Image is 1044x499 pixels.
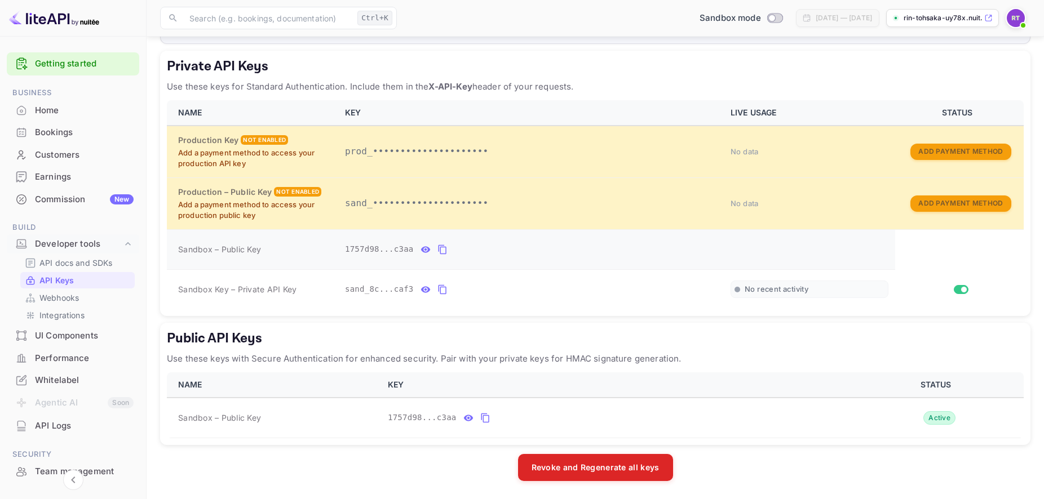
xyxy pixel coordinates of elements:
img: LiteAPI logo [9,9,99,27]
span: Sandbox – Public Key [178,243,261,255]
div: Earnings [35,171,134,184]
a: API Keys [25,274,130,286]
h5: Private API Keys [167,57,1024,75]
div: Home [7,100,139,122]
th: STATUS [895,100,1024,126]
a: Performance [7,347,139,368]
div: Integrations [20,307,135,323]
span: Sandbox Key – Private API Key [178,284,297,294]
div: Earnings [7,166,139,188]
p: Use these keys for Standard Authentication. Include them in the header of your requests. [167,80,1024,93]
div: [DATE] — [DATE] [816,13,872,23]
div: New [110,194,134,204]
th: NAME [167,372,381,398]
div: Whitelabel [7,369,139,391]
div: API Keys [20,272,135,288]
input: Search (e.g. bookings, documentation) [183,7,353,29]
div: Active [923,411,955,425]
h5: Public API Keys [167,329,1024,347]
div: API docs and SDKs [20,255,135,271]
button: Revoke and Regenerate all keys [518,454,673,481]
button: Add Payment Method [910,144,1011,160]
table: public api keys table [167,372,1024,438]
div: Bookings [35,126,134,139]
p: Webhooks [39,292,79,304]
div: API Logs [35,420,134,433]
div: Team management [35,465,134,478]
span: No data [731,199,759,208]
a: CommissionNew [7,189,139,210]
div: Switch to Production mode [695,12,787,25]
p: API Keys [39,274,74,286]
a: Home [7,100,139,121]
p: API docs and SDKs [39,257,113,269]
a: UI Components [7,325,139,346]
div: Not enabled [274,187,321,197]
a: Add Payment Method [910,198,1011,207]
a: Webhooks [25,292,130,304]
span: 1757d98...c3aa [345,243,414,255]
div: API Logs [7,415,139,437]
th: LIVE USAGE [724,100,895,126]
button: Add Payment Method [910,195,1011,212]
h6: Production Key [178,134,238,146]
span: sand_8c...caf3 [345,283,414,295]
div: Customers [7,144,139,166]
p: sand_••••••••••••••••••••• [345,197,717,210]
div: Performance [35,352,134,365]
a: Customers [7,144,139,165]
div: Bookings [7,122,139,144]
span: No recent activity [745,284,808,294]
div: Home [35,104,134,117]
a: API docs and SDKs [25,257,130,269]
strong: X-API-Key [428,81,472,92]
div: Commission [35,193,134,206]
div: Not enabled [241,135,288,145]
div: UI Components [7,325,139,347]
a: Bookings [7,122,139,142]
div: Ctrl+K [357,11,392,25]
span: Sandbox mode [700,12,761,25]
h6: Production – Public Key [178,186,272,198]
span: 1757d98...c3aa [388,412,457,424]
span: No data [731,147,759,156]
a: Integrations [25,309,130,321]
a: Getting started [35,57,134,70]
a: Earnings [7,166,139,187]
div: UI Components [35,329,134,342]
span: Security [7,448,139,461]
p: rin-tohsaka-uy78x.nuit... [904,13,982,23]
p: Use these keys with Secure Authentication for enhanced security. Pair with your private keys for ... [167,352,1024,366]
button: Collapse navigation [63,470,83,490]
div: Getting started [7,52,139,75]
div: CommissionNew [7,189,139,211]
p: Add a payment method to access your production public key [178,199,331,221]
p: Integrations [39,309,85,321]
a: Add Payment Method [910,146,1011,155]
img: rin tohsaka [1007,9,1025,27]
table: private api keys table [167,100,1024,309]
p: prod_••••••••••••••••••••• [345,145,717,158]
th: KEY [381,372,852,398]
a: Team management [7,461,139,482]
p: Add a payment method to access your production API key [178,148,331,170]
span: Business [7,87,139,99]
th: STATUS [852,372,1024,398]
div: Whitelabel [35,374,134,387]
span: Build [7,221,139,234]
div: Developer tools [7,234,139,254]
div: Performance [7,347,139,369]
span: Sandbox – Public Key [178,412,261,424]
div: Webhooks [20,289,135,306]
div: Developer tools [35,238,122,251]
th: KEY [338,100,724,126]
a: Whitelabel [7,369,139,390]
a: API Logs [7,415,139,436]
div: Team management [7,461,139,483]
th: NAME [167,100,338,126]
div: Customers [35,149,134,162]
